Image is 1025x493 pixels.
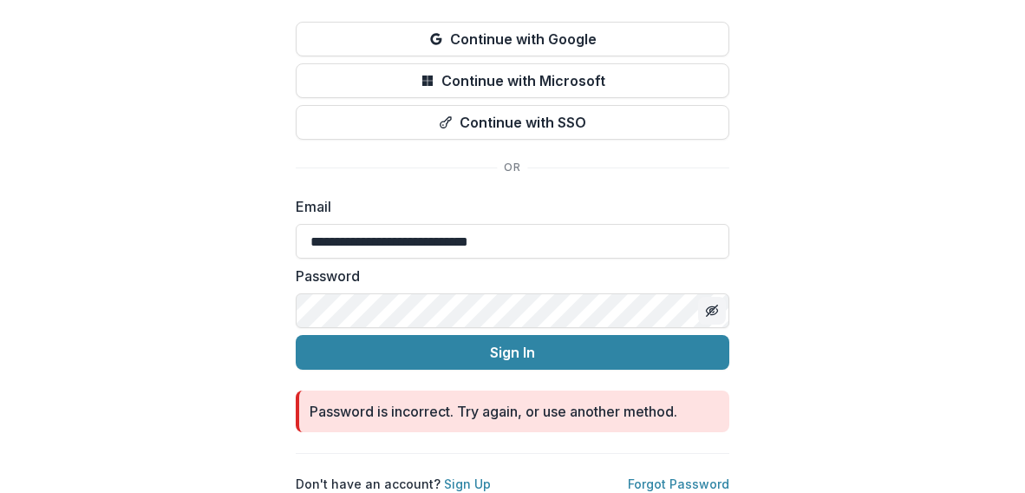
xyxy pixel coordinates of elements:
p: Don't have an account? [296,475,491,493]
button: Sign In [296,335,729,370]
button: Continue with Google [296,22,729,56]
label: Password [296,266,719,286]
a: Forgot Password [628,477,729,491]
label: Email [296,196,719,217]
button: Continue with SSO [296,105,729,140]
button: Continue with Microsoft [296,63,729,98]
button: Toggle password visibility [698,297,726,325]
a: Sign Up [444,477,491,491]
div: Password is incorrect. Try again, or use another method. [310,401,677,422]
